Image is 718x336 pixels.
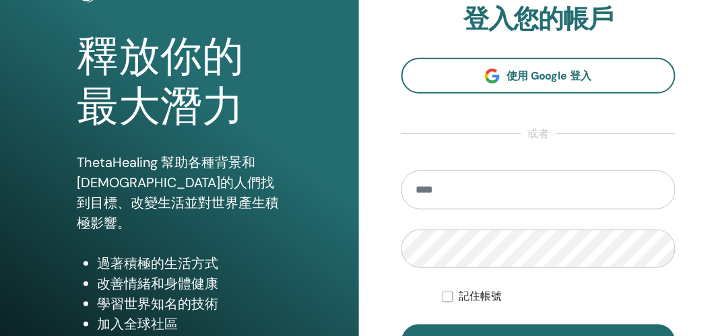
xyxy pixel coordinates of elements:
font: 加入全球社區 [97,315,178,333]
font: 使用 Google 登入 [507,69,592,83]
font: 或者 [528,127,550,141]
font: ThetaHealing 幫助各種背景和[DEMOGRAPHIC_DATA]的人們找到目標、改變生活並對世界產生積極影響。 [77,154,279,232]
div: 無限期地保持我的身份驗證狀態或直到我手動註銷 [443,288,676,304]
font: 記住帳號 [459,290,502,302]
font: 釋放你的最大潛力 [77,33,244,131]
font: 改善情緒和身體健康 [97,275,218,292]
a: 使用 Google 登入 [401,58,676,94]
font: 登入您的帳戶 [464,2,614,36]
font: 過著積極的生活方式 [97,255,218,272]
font: 學習世界知名的技術 [97,295,218,312]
